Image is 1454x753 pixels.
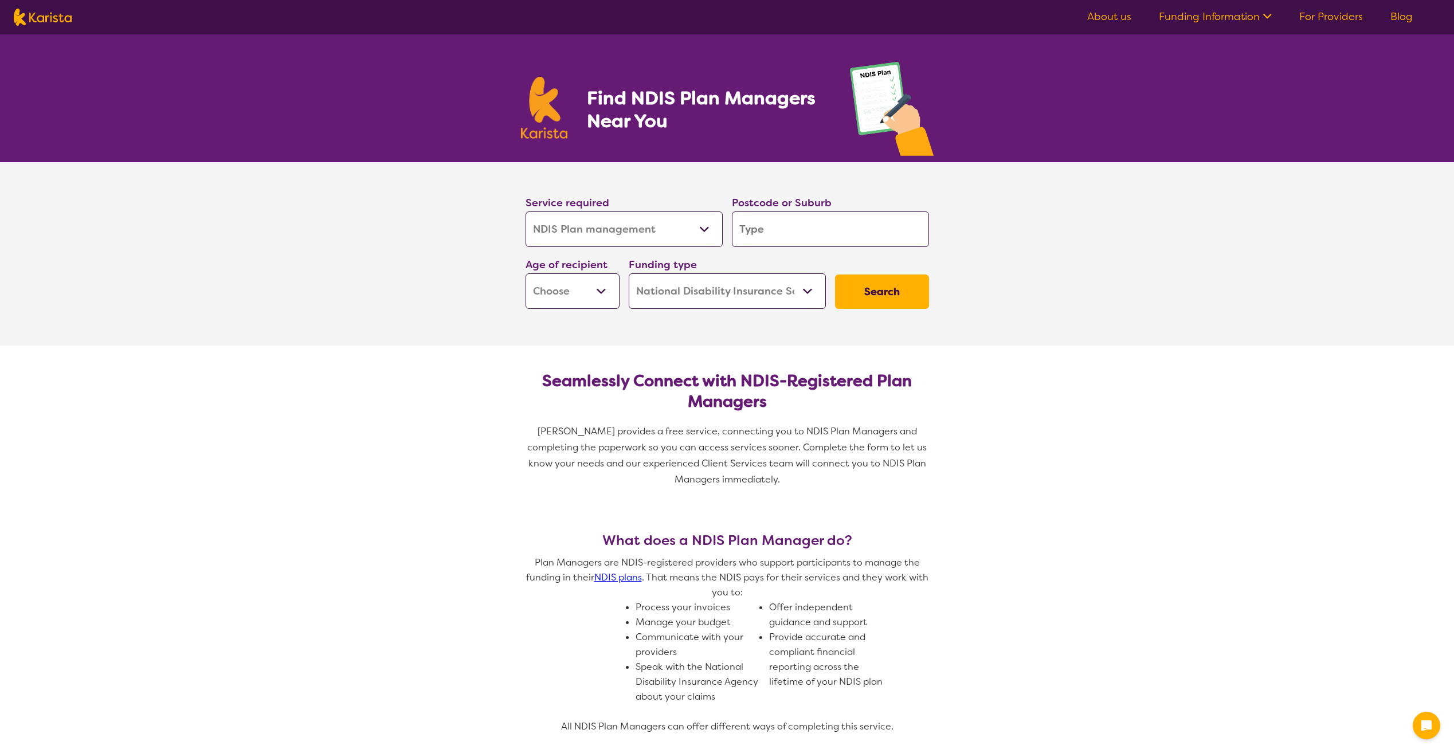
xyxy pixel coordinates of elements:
li: Manage your budget [636,615,760,630]
h1: Find NDIS Plan Managers Near You [587,87,826,132]
label: Funding type [629,258,697,272]
input: Type [732,211,929,247]
li: Speak with the National Disability Insurance Agency about your claims [636,660,760,704]
label: Service required [526,196,609,210]
label: Postcode or Suburb [732,196,832,210]
a: NDIS plans [594,571,642,583]
img: plan-management [850,62,934,162]
a: For Providers [1299,10,1363,23]
label: Age of recipient [526,258,608,272]
p: Plan Managers are NDIS-registered providers who support participants to manage the funding in the... [521,555,934,600]
a: Blog [1390,10,1413,23]
p: All NDIS Plan Managers can offer different ways of completing this service. [521,719,934,734]
li: Offer independent guidance and support [769,600,893,630]
h2: Seamlessly Connect with NDIS-Registered Plan Managers [535,371,920,412]
a: About us [1087,10,1131,23]
button: Search [835,274,929,309]
li: Process your invoices [636,600,760,615]
img: Karista logo [14,9,72,26]
a: Funding Information [1159,10,1272,23]
span: [PERSON_NAME] provides a free service, connecting you to NDIS Plan Managers and completing the pa... [527,425,929,485]
img: Karista logo [521,77,568,139]
li: Provide accurate and compliant financial reporting across the lifetime of your NDIS plan [769,630,893,689]
h3: What does a NDIS Plan Manager do? [521,532,934,548]
li: Communicate with your providers [636,630,760,660]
